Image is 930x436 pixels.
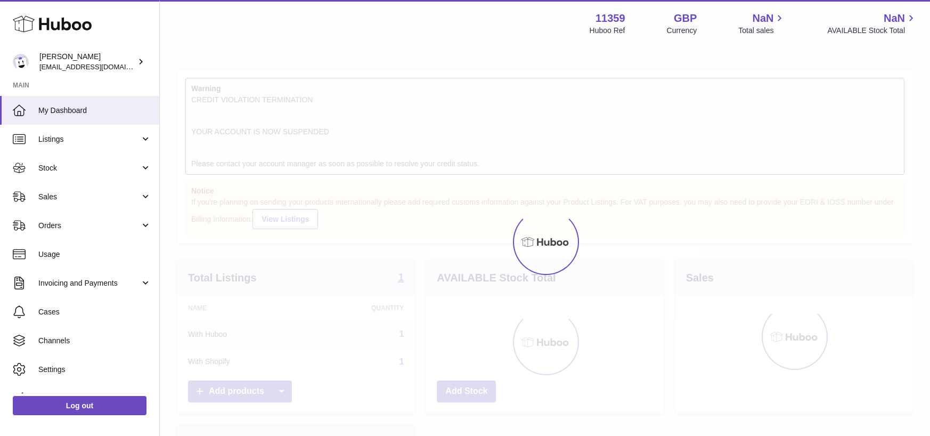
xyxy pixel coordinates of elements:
[738,26,786,36] span: Total sales
[738,11,786,36] a: NaN Total sales
[884,11,905,26] span: NaN
[827,26,917,36] span: AVAILABLE Stock Total
[13,396,146,415] a: Log out
[39,62,157,71] span: [EMAIL_ADDRESS][DOMAIN_NAME]
[38,278,140,288] span: Invoicing and Payments
[38,307,151,317] span: Cases
[38,192,140,202] span: Sales
[38,336,151,346] span: Channels
[38,393,151,403] span: Returns
[38,221,140,231] span: Orders
[595,11,625,26] strong: 11359
[827,11,917,36] a: NaN AVAILABLE Stock Total
[13,54,29,70] img: internalAdmin-11359@internal.huboo.com
[752,11,773,26] span: NaN
[38,365,151,375] span: Settings
[38,249,151,260] span: Usage
[38,134,140,144] span: Listings
[674,11,697,26] strong: GBP
[38,106,151,116] span: My Dashboard
[38,163,140,173] span: Stock
[667,26,697,36] div: Currency
[590,26,625,36] div: Huboo Ref
[39,52,135,72] div: [PERSON_NAME]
